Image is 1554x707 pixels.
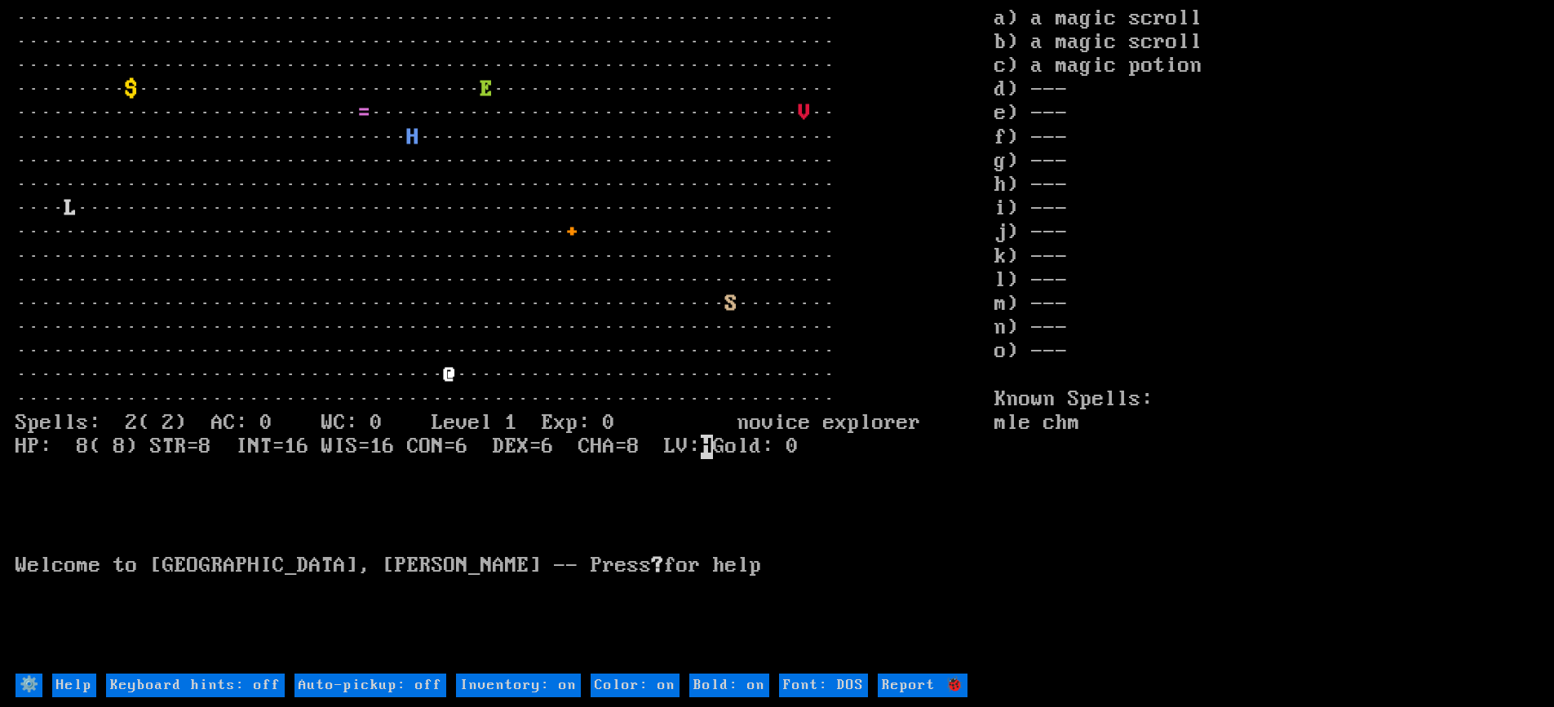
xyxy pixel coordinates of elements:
[878,674,967,697] input: Report 🐞
[456,674,581,697] input: Inventory: on
[358,101,370,126] font: =
[566,220,578,245] font: +
[15,674,42,697] input: ⚙️
[689,674,769,697] input: Bold: on
[725,292,737,316] font: S
[701,435,713,459] mark: H
[64,197,77,221] font: L
[15,7,994,672] larn: ··································································· ·····························...
[444,363,456,387] font: @
[106,674,285,697] input: Keyboard hints: off
[126,77,138,102] font: $
[52,674,96,697] input: Help
[799,101,811,126] font: V
[407,126,419,150] font: H
[294,674,446,697] input: Auto-pickup: off
[994,7,1539,672] stats: a) a magic scroll b) a magic scroll c) a magic potion d) --- e) --- f) --- g) --- h) --- i) --- j...
[652,554,664,578] b: ?
[591,674,680,697] input: Color: on
[480,77,493,102] font: E
[779,674,868,697] input: Font: DOS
